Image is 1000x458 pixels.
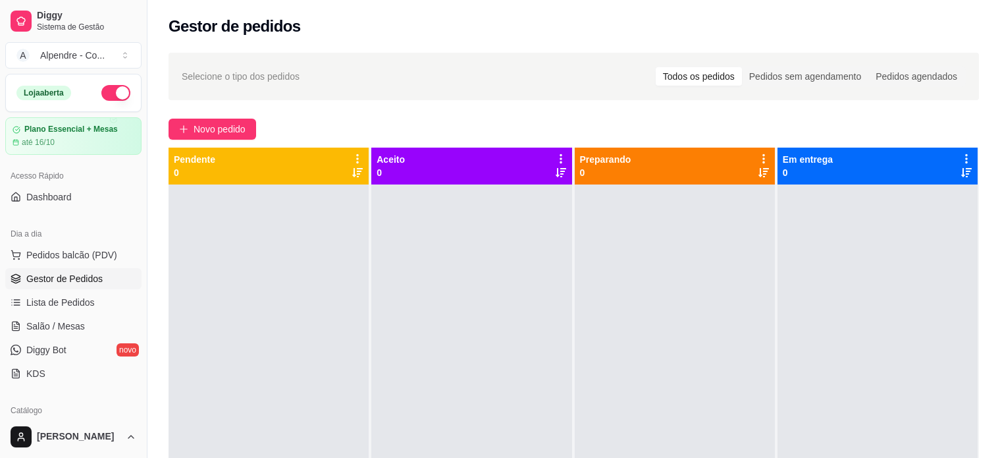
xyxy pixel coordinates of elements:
span: Diggy Bot [26,343,66,357]
span: Dashboard [26,190,72,204]
button: [PERSON_NAME] [5,421,142,453]
p: Pendente [174,153,215,166]
span: A [16,49,30,62]
span: plus [179,125,188,134]
button: Novo pedido [169,119,256,140]
a: Diggy Botnovo [5,339,142,360]
p: Em entrega [783,153,833,166]
span: Selecione o tipo dos pedidos [182,69,300,84]
a: Salão / Mesas [5,316,142,337]
a: Dashboard [5,186,142,208]
span: Sistema de Gestão [37,22,136,32]
button: Select a team [5,42,142,69]
p: 0 [377,166,405,179]
div: Pedidos sem agendamento [742,67,868,86]
article: Plano Essencial + Mesas [24,125,118,134]
h2: Gestor de pedidos [169,16,301,37]
div: Acesso Rápido [5,165,142,186]
a: Plano Essencial + Mesasaté 16/10 [5,117,142,155]
span: Pedidos balcão (PDV) [26,248,117,262]
div: Todos os pedidos [656,67,742,86]
p: Preparando [580,153,631,166]
span: Diggy [37,10,136,22]
div: Loja aberta [16,86,71,100]
a: KDS [5,363,142,384]
p: 0 [783,166,833,179]
span: KDS [26,367,45,380]
button: Pedidos balcão (PDV) [5,244,142,266]
article: até 16/10 [22,137,55,148]
div: Alpendre - Co ... [40,49,105,62]
span: Salão / Mesas [26,320,85,333]
div: Pedidos agendados [868,67,964,86]
a: DiggySistema de Gestão [5,5,142,37]
span: [PERSON_NAME] [37,431,120,443]
div: Dia a dia [5,223,142,244]
div: Catálogo [5,400,142,421]
a: Gestor de Pedidos [5,268,142,289]
span: Novo pedido [194,122,246,136]
span: Gestor de Pedidos [26,272,103,285]
span: Lista de Pedidos [26,296,95,309]
a: Lista de Pedidos [5,292,142,313]
p: 0 [580,166,631,179]
button: Alterar Status [101,85,130,101]
p: 0 [174,166,215,179]
p: Aceito [377,153,405,166]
